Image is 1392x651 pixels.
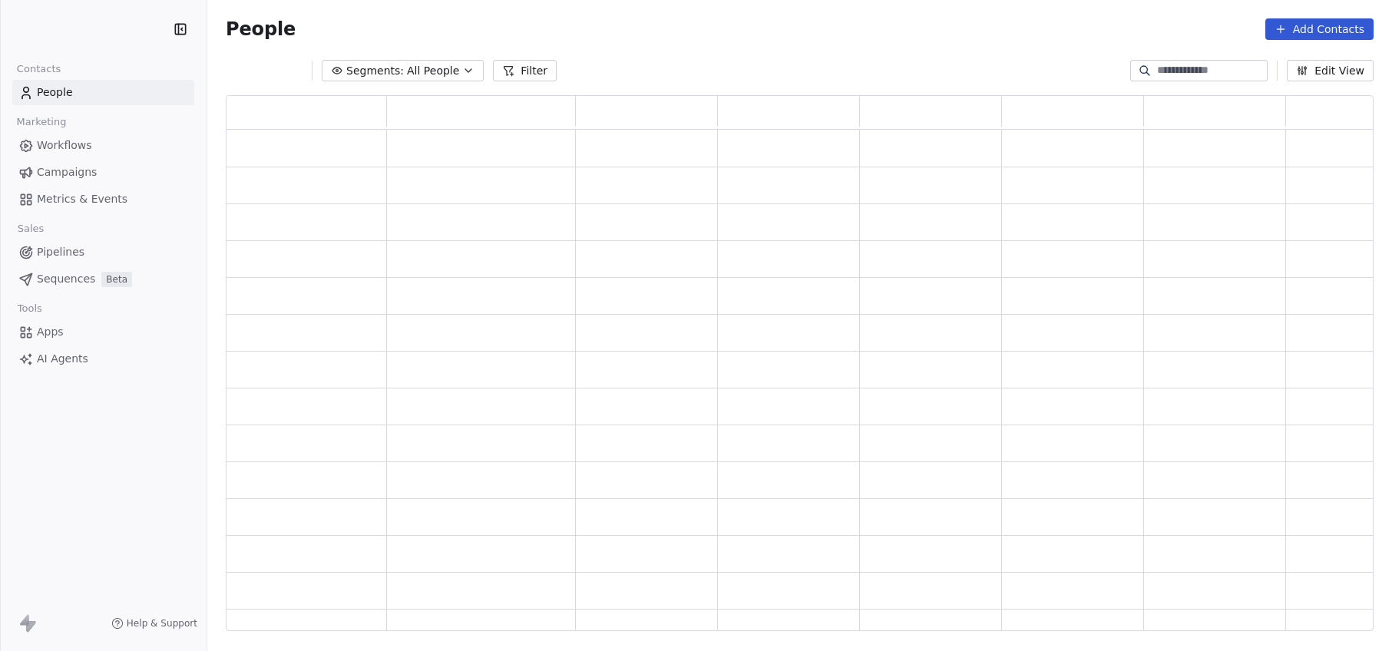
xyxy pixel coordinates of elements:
span: Apps [37,324,64,340]
span: Pipelines [37,244,84,260]
span: Contacts [10,58,68,81]
span: People [226,18,296,41]
span: AI Agents [37,351,88,367]
a: SequencesBeta [12,266,194,292]
a: Pipelines [12,240,194,265]
span: Sales [11,217,51,240]
span: Help & Support [127,617,197,630]
span: Tools [11,297,48,320]
span: Beta [101,272,132,287]
span: Metrics & Events [37,191,127,207]
a: People [12,80,194,105]
a: Campaigns [12,160,194,185]
a: Help & Support [111,617,197,630]
a: Workflows [12,133,194,158]
button: Filter [493,60,557,81]
a: Apps [12,319,194,345]
span: Workflows [37,137,92,154]
button: Edit View [1287,60,1374,81]
span: Segments: [346,63,404,79]
span: People [37,84,73,101]
a: Metrics & Events [12,187,194,212]
a: AI Agents [12,346,194,372]
span: All People [407,63,459,79]
button: Add Contacts [1265,18,1374,40]
span: Marketing [10,111,73,134]
span: Sequences [37,271,95,287]
span: Campaigns [37,164,97,180]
